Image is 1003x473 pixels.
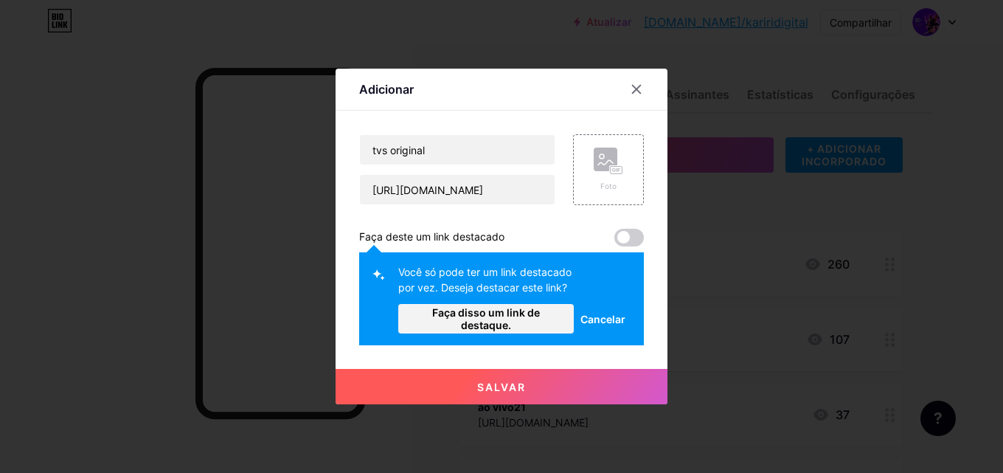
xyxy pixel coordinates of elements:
[398,266,572,294] font: Você só pode ter um link destacado por vez. Deseja destacar este link?
[600,182,617,190] font: Foto
[432,306,540,331] font: Faça disso um link de destaque.
[359,230,504,243] font: Faça deste um link destacado
[574,304,632,334] button: Cancelar
[359,82,414,97] font: Adicionar
[477,381,526,393] font: Salvar
[398,304,574,334] button: Faça disso um link de destaque.
[580,313,625,325] font: Cancelar
[360,135,555,165] input: Título
[360,175,555,204] input: URL
[336,369,667,404] button: Salvar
